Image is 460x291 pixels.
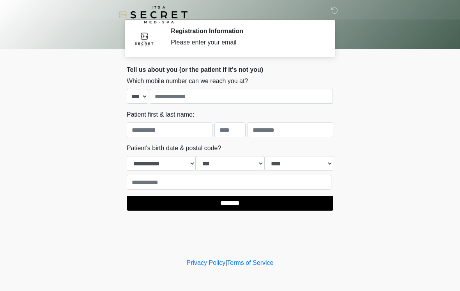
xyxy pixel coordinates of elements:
h2: Registration Information [171,27,322,35]
div: Please enter your email [171,38,322,47]
a: Terms of Service [227,259,273,266]
h2: Tell us about you (or the patient if it's not you) [127,66,333,73]
img: Agent Avatar [133,27,156,51]
img: It's A Secret Med Spa Logo [119,6,188,23]
label: Patient first & last name: [127,110,194,119]
label: Patient's birth date & postal code? [127,144,221,153]
a: | [225,259,227,266]
a: Privacy Policy [187,259,226,266]
label: Which mobile number can we reach you at? [127,76,248,86]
